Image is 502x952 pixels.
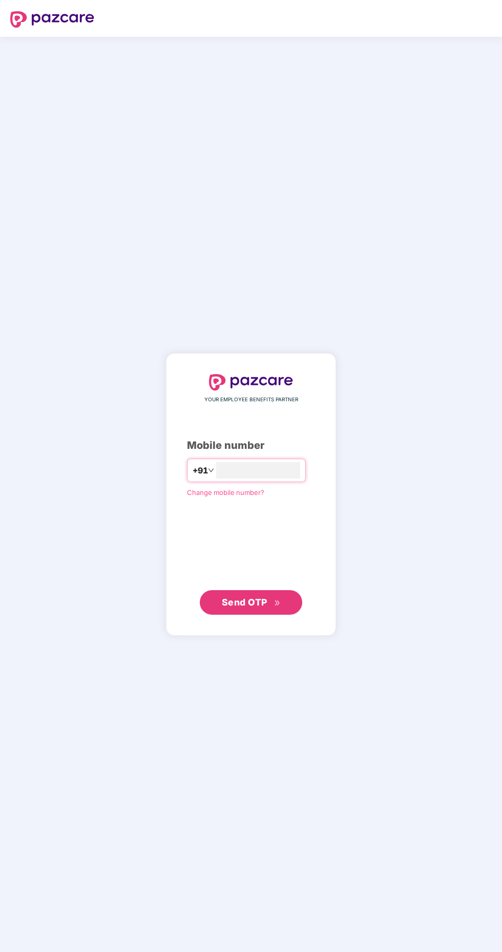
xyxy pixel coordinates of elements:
[222,597,267,608] span: Send OTP
[204,396,298,404] span: YOUR EMPLOYEE BENEFITS PARTNER
[193,464,208,477] span: +91
[274,600,281,607] span: double-right
[208,467,214,473] span: down
[187,488,264,496] a: Change mobile number?
[10,11,94,28] img: logo
[187,438,315,453] div: Mobile number
[209,374,293,391] img: logo
[200,590,302,615] button: Send OTPdouble-right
